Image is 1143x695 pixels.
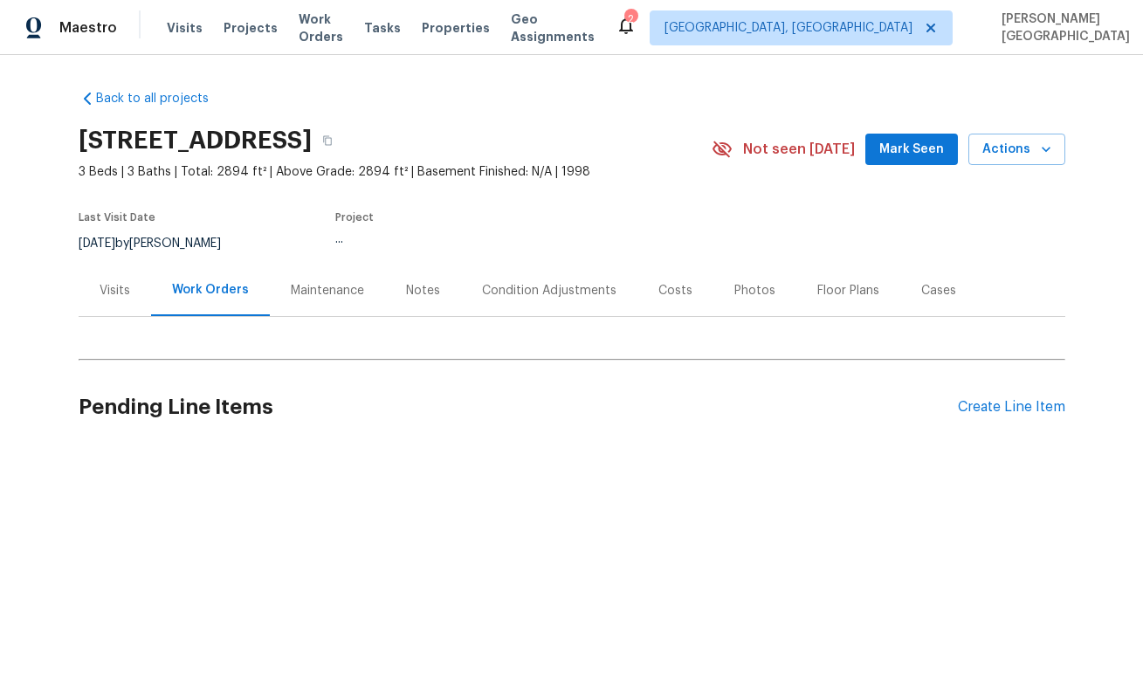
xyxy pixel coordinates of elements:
span: Projects [224,19,278,37]
span: Not seen [DATE] [743,141,855,158]
span: Last Visit Date [79,212,155,223]
button: Actions [968,134,1065,166]
span: 3 Beds | 3 Baths | Total: 2894 ft² | Above Grade: 2894 ft² | Basement Finished: N/A | 1998 [79,163,712,181]
span: Mark Seen [879,139,944,161]
span: Tasks [364,22,401,34]
a: Back to all projects [79,90,246,107]
div: Visits [100,282,130,299]
div: Cases [921,282,956,299]
button: Mark Seen [865,134,958,166]
div: 2 [624,10,637,28]
div: by [PERSON_NAME] [79,233,242,254]
span: [PERSON_NAME][GEOGRAPHIC_DATA] [995,10,1130,45]
h2: [STREET_ADDRESS] [79,132,312,149]
span: Project [335,212,374,223]
span: Visits [167,19,203,37]
div: Create Line Item [958,399,1065,416]
button: Copy Address [312,125,343,156]
div: ... [335,233,671,245]
div: Maintenance [291,282,364,299]
div: Floor Plans [817,282,879,299]
span: Maestro [59,19,117,37]
div: Costs [658,282,692,299]
span: Work Orders [299,10,343,45]
span: Properties [422,19,490,37]
h2: Pending Line Items [79,367,958,448]
div: Condition Adjustments [482,282,616,299]
span: [GEOGRAPHIC_DATA], [GEOGRAPHIC_DATA] [664,19,912,37]
span: Actions [982,139,1051,161]
span: Geo Assignments [511,10,595,45]
div: Notes [406,282,440,299]
span: [DATE] [79,237,115,250]
div: Photos [734,282,775,299]
div: Work Orders [172,281,249,299]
